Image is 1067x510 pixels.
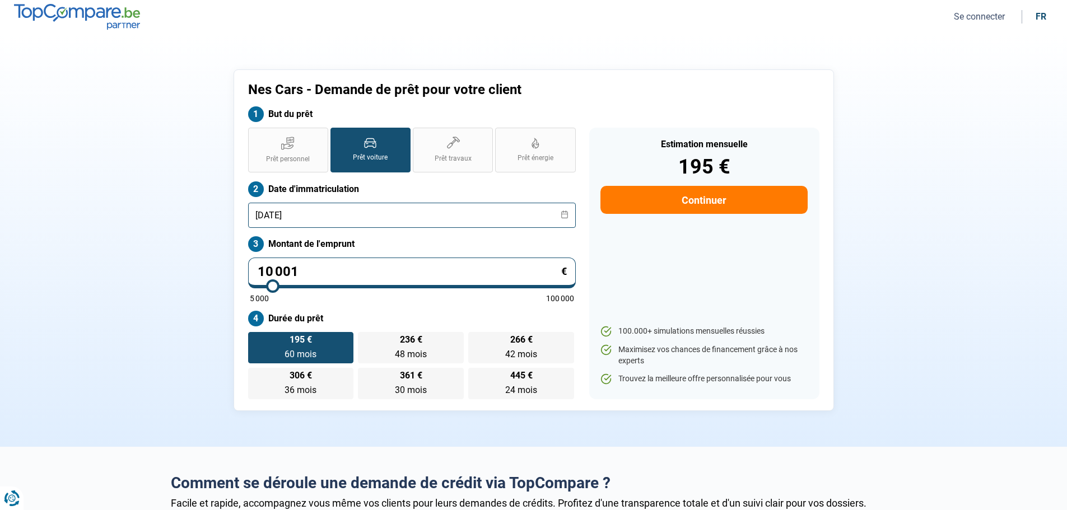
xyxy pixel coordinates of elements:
button: Se connecter [950,11,1008,22]
span: Prêt travaux [435,154,472,163]
span: 195 € [290,335,312,344]
h2: Comment se déroule une demande de crédit via TopCompare ? [171,474,897,493]
label: Durée du prêt [248,311,576,326]
li: Maximisez vos chances de financement grâce à nos experts [600,344,807,366]
h1: Nes Cars - Demande de prêt pour votre client [248,82,673,98]
span: Prêt énergie [518,153,553,163]
div: fr [1036,11,1046,22]
span: 24 mois [505,385,537,395]
label: Montant de l'emprunt [248,236,576,252]
label: Date d'immatriculation [248,181,576,197]
input: jj/mm/aaaa [248,203,576,228]
span: 5 000 [250,294,269,302]
button: Continuer [600,186,807,214]
label: But du prêt [248,106,576,122]
span: 266 € [510,335,533,344]
span: 361 € [400,371,422,380]
span: Prêt voiture [353,153,388,162]
div: Estimation mensuelle [600,140,807,149]
span: 30 mois [395,385,427,395]
span: 36 mois [285,385,316,395]
span: € [561,266,567,277]
span: 100 000 [546,294,574,302]
span: 236 € [400,335,422,344]
span: 445 € [510,371,533,380]
img: TopCompare.be [14,4,140,29]
div: Facile et rapide, accompagnez vous même vos clients pour leurs demandes de crédits. Profitez d'un... [171,497,897,509]
li: 100.000+ simulations mensuelles réussies [600,326,807,337]
li: Trouvez la meilleure offre personnalisée pour vous [600,373,807,385]
span: 42 mois [505,349,537,359]
div: 195 € [600,157,807,177]
span: Prêt personnel [266,155,310,164]
span: 48 mois [395,349,427,359]
span: 60 mois [285,349,316,359]
span: 306 € [290,371,312,380]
